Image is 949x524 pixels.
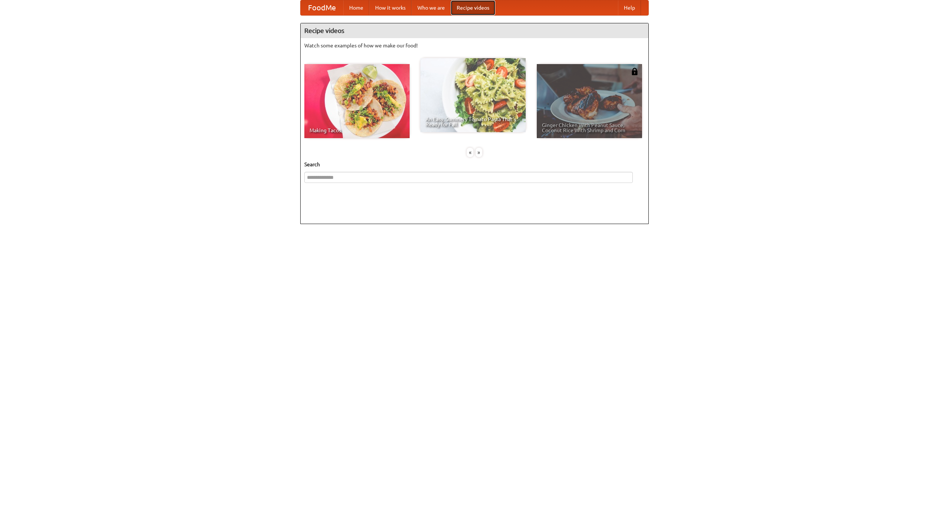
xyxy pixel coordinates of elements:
img: 483408.png [631,68,638,75]
a: FoodMe [301,0,343,15]
a: Who we are [411,0,451,15]
h5: Search [304,161,645,168]
a: How it works [369,0,411,15]
h4: Recipe videos [301,23,648,38]
span: Making Tacos [310,128,404,133]
div: » [476,148,482,157]
p: Watch some examples of how we make our food! [304,42,645,49]
a: Home [343,0,369,15]
a: Recipe videos [451,0,495,15]
a: Help [618,0,641,15]
span: An Easy, Summery Tomato Pasta That's Ready for Fall [426,117,520,127]
a: An Easy, Summery Tomato Pasta That's Ready for Fall [420,58,526,132]
div: « [467,148,473,157]
a: Making Tacos [304,64,410,138]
